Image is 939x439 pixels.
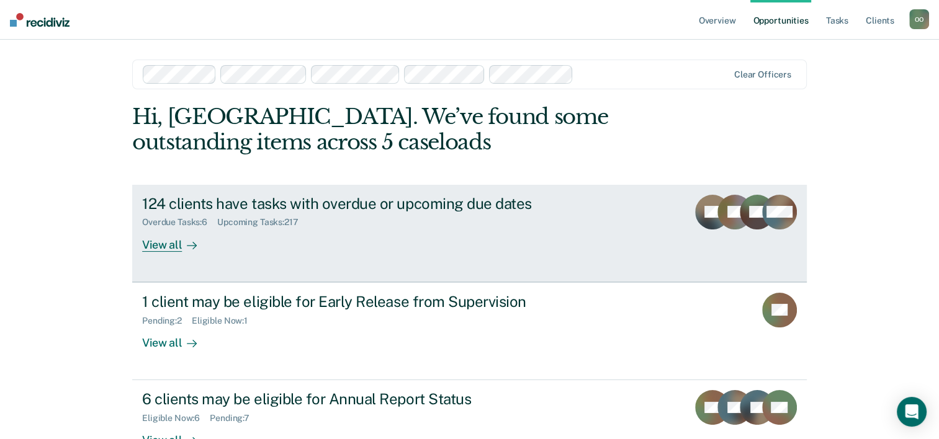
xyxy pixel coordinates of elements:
div: Eligible Now : 1 [192,316,258,326]
div: Pending : 2 [142,316,192,326]
div: O O [909,9,929,29]
div: Overdue Tasks : 6 [142,217,217,228]
div: View all [142,326,212,350]
div: 6 clients may be eligible for Annual Report Status [142,390,578,408]
div: Pending : 7 [210,413,259,423]
div: Open Intercom Messenger [897,397,927,427]
div: Clear officers [734,69,791,80]
div: Eligible Now : 6 [142,413,210,423]
button: OO [909,9,929,29]
a: 124 clients have tasks with overdue or upcoming due datesOverdue Tasks:6Upcoming Tasks:217View all [132,185,807,282]
div: Hi, [GEOGRAPHIC_DATA]. We’ve found some outstanding items across 5 caseloads [132,104,672,155]
div: View all [142,228,212,252]
div: Upcoming Tasks : 217 [217,217,308,228]
div: 1 client may be eligible for Early Release from Supervision [142,293,578,311]
a: 1 client may be eligible for Early Release from SupervisionPending:2Eligible Now:1View all [132,282,807,380]
div: 124 clients have tasks with overdue or upcoming due dates [142,195,578,213]
img: Recidiviz [10,13,70,27]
